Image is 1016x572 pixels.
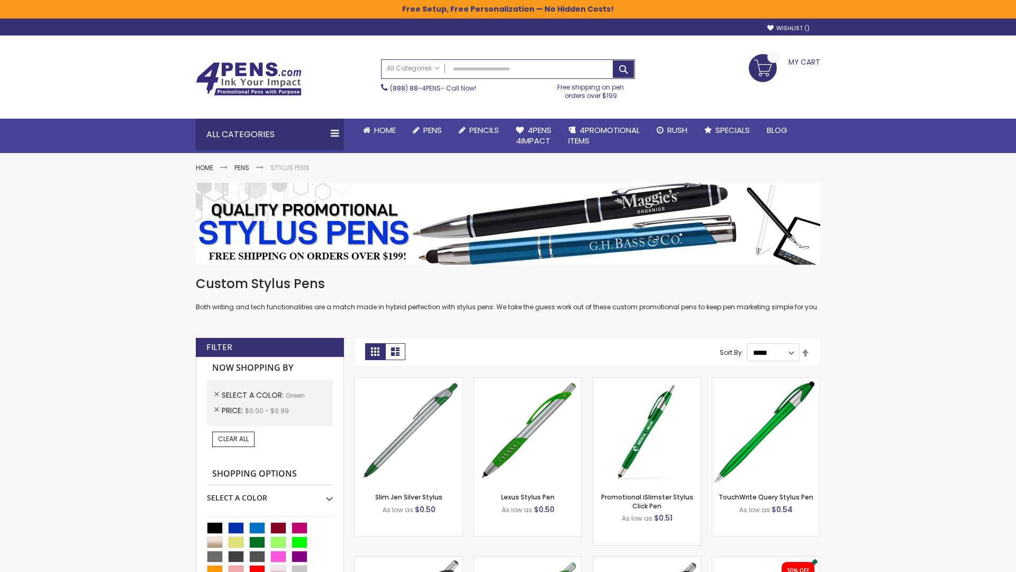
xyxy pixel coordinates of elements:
[560,119,648,153] a: 4PROMOTIONALITEMS
[207,463,333,486] strong: Shopping Options
[648,119,696,142] a: Rush
[222,405,245,416] span: Price
[375,493,442,502] a: Slim Jen Silver Stylus
[547,79,636,100] div: Free shipping on pen orders over $199
[196,275,820,292] h1: Custom Stylus Pens
[383,505,413,514] span: As low as
[502,505,532,514] span: As low as
[568,124,640,146] span: 4PROMOTIONAL ITEMS
[712,556,820,565] a: iSlimster II - Full Color-Green
[767,24,810,32] a: Wishlist
[469,124,499,136] span: Pencils
[206,342,232,353] strong: Filter
[196,62,302,96] img: 4Pens Custom Pens and Promotional Products
[387,64,440,73] span: All Categories
[474,377,582,386] a: Lexus Stylus Pen-Green
[355,378,462,485] img: Slim Jen Silver Stylus-Green
[374,124,396,136] span: Home
[218,434,249,443] span: Clear All
[772,504,793,515] span: $0.54
[207,357,333,379] strong: Now Shopping by
[601,493,693,510] a: Promotional iSlimster Stylus Click Pen
[501,493,555,502] a: Lexus Stylus Pen
[196,163,213,172] a: Home
[593,377,701,386] a: Promotional iSlimster Stylus Click Pen-Green
[404,119,450,142] a: Pens
[415,504,436,515] span: $0.50
[593,378,701,485] img: Promotional iSlimster Stylus Click Pen-Green
[450,119,507,142] a: Pencils
[390,84,476,93] span: - Call Now!
[196,275,820,312] div: Both writing and tech functionalities are a match made in hybrid perfection with stylus pens. We ...
[712,378,820,485] img: TouchWrite Query Stylus Pen-Green
[720,348,742,357] label: Sort By
[593,556,701,565] a: Lexus Metallic Stylus Pen-Green
[355,377,462,386] a: Slim Jen Silver Stylus-Green
[382,60,445,77] a: All Categories
[667,124,687,136] span: Rush
[222,390,286,400] span: Select A Color
[196,119,344,150] div: All Categories
[355,119,404,142] a: Home
[758,119,796,142] a: Blog
[696,119,758,142] a: Specials
[622,514,652,523] span: As low as
[423,124,442,136] span: Pens
[712,377,820,386] a: TouchWrite Query Stylus Pen-Green
[355,556,462,565] a: Boston Stylus Pen-Green
[516,124,551,146] span: 4Pens 4impact
[739,505,770,514] span: As low as
[212,432,255,446] a: Clear All
[390,84,441,93] a: (888) 88-4PENS
[245,406,289,415] span: $0.00 - $0.99
[270,163,310,172] strong: Stylus Pens
[534,504,555,515] span: $0.50
[654,513,673,523] span: $0.51
[286,391,305,400] span: Green
[767,124,787,136] span: Blog
[719,493,813,502] a: TouchWrite Query Stylus Pen
[365,343,385,360] strong: Grid
[507,119,560,153] a: 4Pens4impact
[715,124,750,136] span: Specials
[474,556,582,565] a: Boston Silver Stylus Pen-Green
[234,163,249,172] a: Pens
[196,183,820,265] img: Stylus Pens
[207,485,333,503] div: Select A Color
[474,378,582,485] img: Lexus Stylus Pen-Green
